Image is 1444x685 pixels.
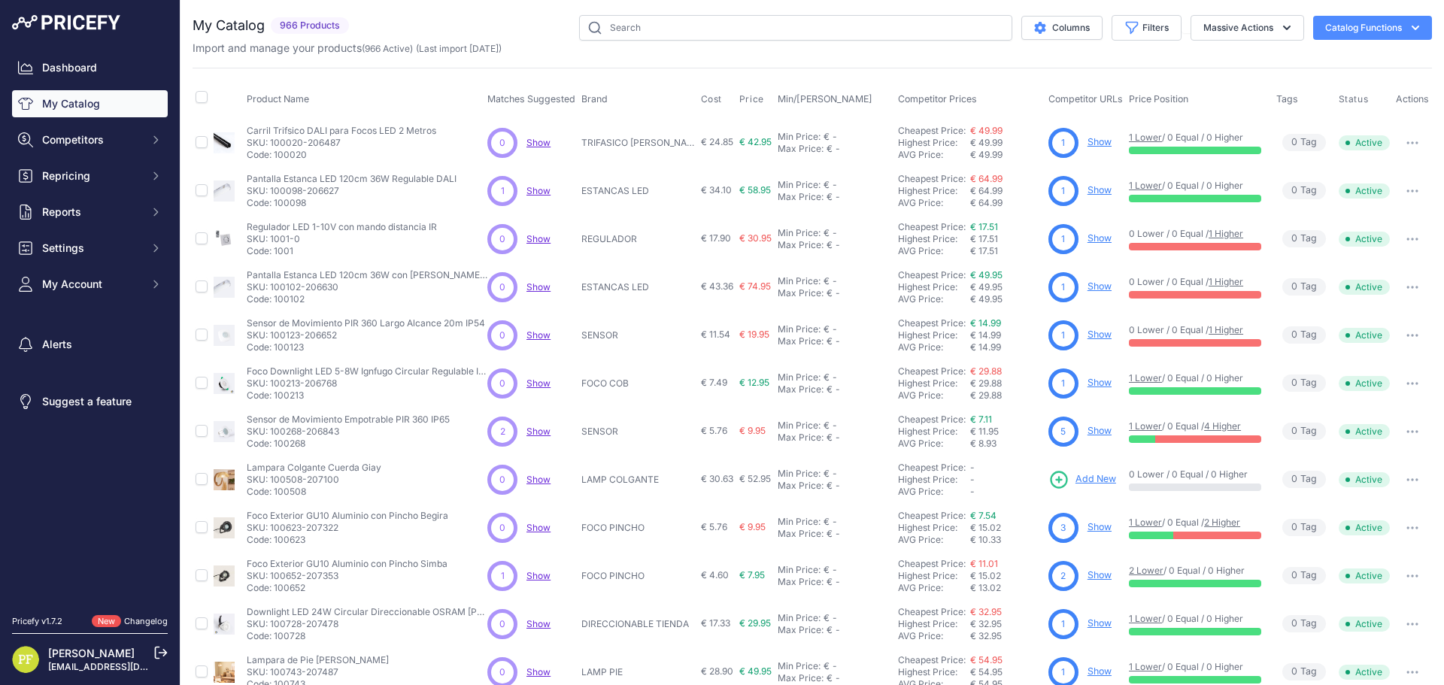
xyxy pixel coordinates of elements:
[1291,328,1297,342] span: 0
[526,618,551,629] a: Show
[898,221,966,232] a: Cheapest Price:
[701,329,730,340] span: € 11.54
[970,137,1003,148] span: € 49.99
[1282,326,1326,344] span: Tag
[1088,280,1112,292] a: Show
[898,293,970,305] div: AVG Price:
[898,233,970,245] div: Highest Price:
[1129,420,1162,432] a: 1 Lower
[247,173,457,185] p: Pantalla Estanca LED 120cm 36W Regulable DALI
[778,516,821,528] div: Min Price:
[501,184,505,198] span: 1
[581,329,694,341] p: SENSOR
[833,191,840,203] div: -
[247,365,487,377] p: Foco Downlight LED 5-8W Ignfugo Circular Regulable IP65 Corte 65 mm
[970,125,1003,136] a: € 49.99
[1282,471,1326,488] span: Tag
[898,137,970,149] div: Highest Price:
[898,389,970,402] div: AVG Price:
[1129,276,1261,288] p: 0 Lower / 0 Equal /
[1204,517,1240,528] a: 2 Higher
[739,136,772,147] span: € 42.95
[1282,519,1326,536] span: Tag
[124,616,168,626] a: Changelog
[701,473,733,484] span: € 30.63
[1112,15,1182,41] button: Filters
[500,425,505,438] span: 2
[898,438,970,450] div: AVG Price:
[1129,565,1163,576] a: 2 Lower
[970,654,1003,665] a: € 54.95
[778,323,821,335] div: Min Price:
[830,179,837,191] div: -
[1088,521,1112,532] a: Show
[778,239,824,251] div: Max Price:
[12,235,168,262] button: Settings
[365,43,410,54] a: 966 Active
[1088,425,1112,436] a: Show
[778,420,821,432] div: Min Price:
[1129,613,1162,624] a: 1 Lower
[247,329,485,341] p: SKU: 100123-206652
[1129,132,1261,144] p: / 0 Equal / 0 Higher
[778,287,824,299] div: Max Price:
[579,15,1012,41] input: Search
[526,377,551,389] a: Show
[247,269,487,281] p: Pantalla Estanca LED 120cm 36W con [PERSON_NAME] de Emergencia IP65
[1191,15,1304,41] button: Massive Actions
[1282,374,1326,392] span: Tag
[739,473,771,484] span: € 52.95
[898,245,970,257] div: AVG Price:
[778,191,824,203] div: Max Price:
[827,432,833,444] div: €
[898,654,966,665] a: Cheapest Price:
[1396,93,1429,105] span: Actions
[739,232,772,244] span: € 30.95
[701,377,727,388] span: € 7.49
[970,197,1042,209] div: € 64.99
[701,232,731,244] span: € 17.90
[1129,324,1261,336] p: 0 Lower / 0 Equal /
[778,371,821,383] div: Min Price:
[1313,16,1432,40] button: Catalog Functions
[833,143,840,155] div: -
[1088,232,1112,244] a: Show
[247,486,381,498] p: Code: 100508
[247,125,436,137] p: Carril Trifsico DALI para Focos LED 2 Metros
[526,281,551,292] span: Show
[1282,278,1326,296] span: Tag
[833,432,840,444] div: -
[12,331,168,358] a: Alerts
[970,293,1042,305] div: € 49.95
[247,414,450,426] p: Sensor de Movimiento Empotrable PIR 360 IP65
[898,173,966,184] a: Cheapest Price:
[247,281,487,293] p: SKU: 100102-206630
[499,136,505,150] span: 0
[701,425,727,436] span: € 5.76
[833,239,840,251] div: -
[830,227,837,239] div: -
[778,468,821,480] div: Min Price:
[581,185,694,197] p: ESTANCAS LED
[416,43,502,54] span: (Last import [DATE])
[1048,469,1116,490] a: Add New
[1021,16,1103,40] button: Columns
[247,93,309,105] span: Product Name
[1339,472,1390,487] span: Active
[970,438,1042,450] div: € 8.93
[739,184,771,195] span: € 58.95
[830,323,837,335] div: -
[526,137,551,148] a: Show
[12,54,168,597] nav: Sidebar
[526,522,551,533] a: Show
[1129,228,1261,240] p: 0 Lower / 0 Equal /
[701,136,733,147] span: € 24.85
[42,168,141,183] span: Repricing
[1129,661,1162,672] a: 1 Lower
[1129,468,1261,480] p: 0 Lower / 0 Equal / 0 Higher
[1129,372,1162,383] a: 1 Lower
[1339,135,1390,150] span: Active
[499,280,505,294] span: 0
